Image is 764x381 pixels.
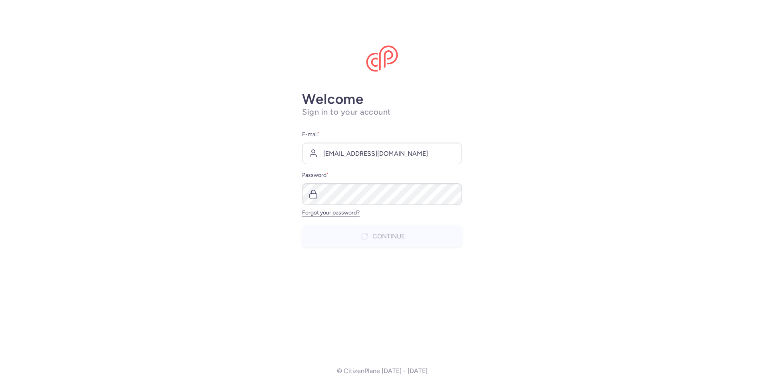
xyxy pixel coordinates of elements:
[337,367,428,375] p: © CitizenPlane [DATE] - [DATE]
[302,130,462,139] label: E-mail
[302,171,462,180] label: Password
[372,233,405,240] span: Continue
[302,107,462,117] h1: Sign in to your account
[302,91,364,107] strong: Welcome
[302,143,462,164] input: user@example.com
[366,46,398,72] img: CitizenPlane logo
[302,226,462,247] button: Continue
[302,209,360,216] a: Forgot your password?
